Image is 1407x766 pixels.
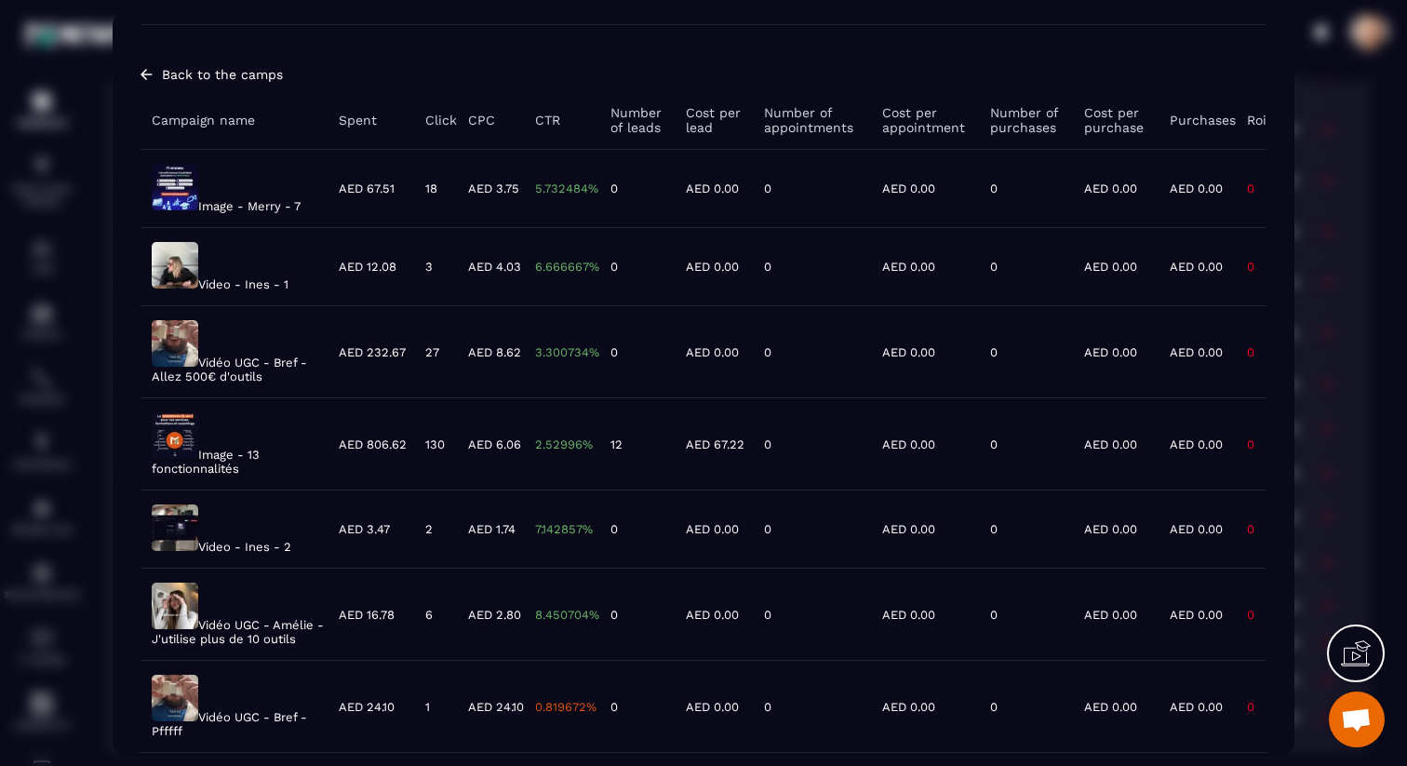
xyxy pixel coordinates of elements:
[1159,660,1236,752] td: AED 0.00
[141,66,153,81] img: arrow
[457,305,524,397] td: AED 8.62
[979,490,1074,568] td: 0
[675,397,753,490] td: AED 67.22
[524,660,599,752] td: 0.819672%
[141,568,328,660] td: Vidéo UGC - Amélie - J'utilise plus de 10 outils
[599,90,675,149] th: Number of leads
[753,227,871,305] td: 0
[152,582,198,628] img: Webinaire gratuit en Live 👉 2025-05-15-4ee19300c61c19d479a45f61ed5418d1
[524,568,599,660] td: 8.450704%
[457,149,524,227] td: AED 3.75
[871,149,979,227] td: AED 0.00
[871,490,979,568] td: AED 0.00
[871,660,979,752] td: AED 0.00
[753,90,871,149] th: Number of appointments
[524,227,599,305] td: 6.666667%
[414,660,457,752] td: 1
[1074,397,1159,490] td: AED 0.00
[753,660,871,752] td: 0
[675,568,753,660] td: AED 0.00
[328,305,414,397] td: AED 232.67
[141,490,328,568] td: Video - Ines - 2
[871,227,979,305] td: AED 0.00
[1159,305,1236,397] td: AED 0.00
[871,568,979,660] td: AED 0.00
[753,568,871,660] td: 0
[1074,90,1159,149] th: Cost per purchase
[141,397,328,490] td: Image - 13 fonctionnalités
[328,568,414,660] td: AED 16.78
[599,660,675,752] td: 0
[675,490,753,568] td: AED 0.00
[753,305,871,397] td: 0
[675,149,753,227] td: AED 0.00
[524,149,599,227] td: 5.732484%
[1159,227,1236,305] td: AED 0.00
[599,397,675,490] td: 12
[524,90,599,149] th: CTR
[457,490,524,568] td: AED 1.74
[1159,90,1236,149] th: Purchases
[871,305,979,397] td: AED 0.00
[457,660,524,752] td: AED 24.10
[414,149,457,227] td: 18
[979,397,1074,490] td: 0
[979,90,1074,149] th: Number of purchases
[1074,568,1159,660] td: AED 0.00
[1159,149,1236,227] td: AED 0.00
[979,149,1074,227] td: 0
[414,490,457,568] td: 2
[1236,149,1266,227] td: 0
[414,397,457,490] td: 130
[599,490,675,568] td: 0
[162,66,283,81] span: Back to the camps
[1236,490,1266,568] td: 0
[599,305,675,397] td: 0
[1074,227,1159,305] td: AED 0.00
[753,397,871,490] td: 0
[141,660,328,752] td: Vidéo UGC - Bref - Pfffff
[599,568,675,660] td: 0
[328,660,414,752] td: AED 24.10
[414,568,457,660] td: 6
[1074,149,1159,227] td: AED 0.00
[675,660,753,752] td: AED 0.00
[871,397,979,490] td: AED 0.00
[1329,692,1385,747] div: Ouvrir le chat
[328,490,414,568] td: AED 3.47
[141,227,328,305] td: Video - Ines - 1
[152,411,198,458] img: Webinaire gratuit en Live 2025-04-09-36247a058b4e4c1124721ca26ea54ac8
[1236,568,1266,660] td: 0
[141,305,328,397] td: Vidéo UGC - Bref - Allez 500€ d'outils
[328,227,414,305] td: AED 12.08
[141,90,328,149] th: Campaign name
[1236,660,1266,752] td: 0
[1159,397,1236,490] td: AED 0.00
[979,660,1074,752] td: 0
[979,568,1074,660] td: 0
[1236,305,1266,397] td: 0
[414,305,457,397] td: 27
[1074,490,1159,568] td: AED 0.00
[979,227,1074,305] td: 0
[753,490,871,568] td: 0
[871,90,979,149] th: Cost per appointment
[675,90,753,149] th: Cost per lead
[1159,490,1236,568] td: AED 0.00
[328,397,414,490] td: AED 806.62
[152,319,198,366] img: Webinaire gratuit en Live 2025-05-30-dc75349dd8dca4b314a61ecab91b3d39
[1236,227,1266,305] td: 0
[1236,397,1266,490] td: 0
[524,490,599,568] td: 7.142857%
[328,149,414,227] td: AED 67.51
[457,397,524,490] td: AED 6.06
[457,227,524,305] td: AED 4.03
[152,674,198,720] img: Webinaire gratuit en Live 2025-05-03-de0c833ee044a00d3095739b676bf8e8
[414,90,457,149] th: Click
[675,227,753,305] td: AED 0.00
[152,504,198,550] img: Webinaire gratuit en Live 2025-07-04-3a55ac637aef5ad4d66fa76f6599cc0f
[457,90,524,149] th: CPC
[675,305,753,397] td: AED 0.00
[979,305,1074,397] td: 0
[1159,568,1236,660] td: AED 0.00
